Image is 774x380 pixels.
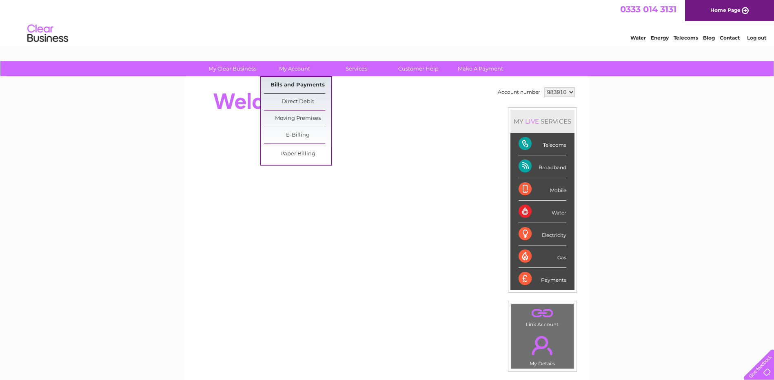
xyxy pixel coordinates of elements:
[630,35,646,41] a: Water
[519,223,566,245] div: Electricity
[264,127,331,144] a: E-Billing
[199,61,266,76] a: My Clear Business
[519,268,566,290] div: Payments
[519,201,566,223] div: Water
[513,331,572,360] a: .
[674,35,698,41] a: Telecoms
[261,61,328,76] a: My Account
[264,110,331,127] a: Moving Premises
[27,21,69,46] img: logo.png
[385,61,452,76] a: Customer Help
[519,178,566,201] div: Mobile
[519,155,566,178] div: Broadband
[496,85,542,99] td: Account number
[523,117,541,125] div: LIVE
[323,61,390,76] a: Services
[513,306,572,320] a: .
[511,304,574,329] td: Link Account
[720,35,740,41] a: Contact
[519,245,566,268] div: Gas
[195,4,580,40] div: Clear Business is a trading name of Verastar Limited (registered in [GEOGRAPHIC_DATA] No. 3667643...
[620,4,676,14] a: 0333 014 3131
[264,77,331,93] a: Bills and Payments
[264,94,331,110] a: Direct Debit
[511,329,574,369] td: My Details
[519,133,566,155] div: Telecoms
[651,35,669,41] a: Energy
[703,35,715,41] a: Blog
[747,35,766,41] a: Log out
[264,146,331,162] a: Paper Billing
[447,61,514,76] a: Make A Payment
[510,110,574,133] div: MY SERVICES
